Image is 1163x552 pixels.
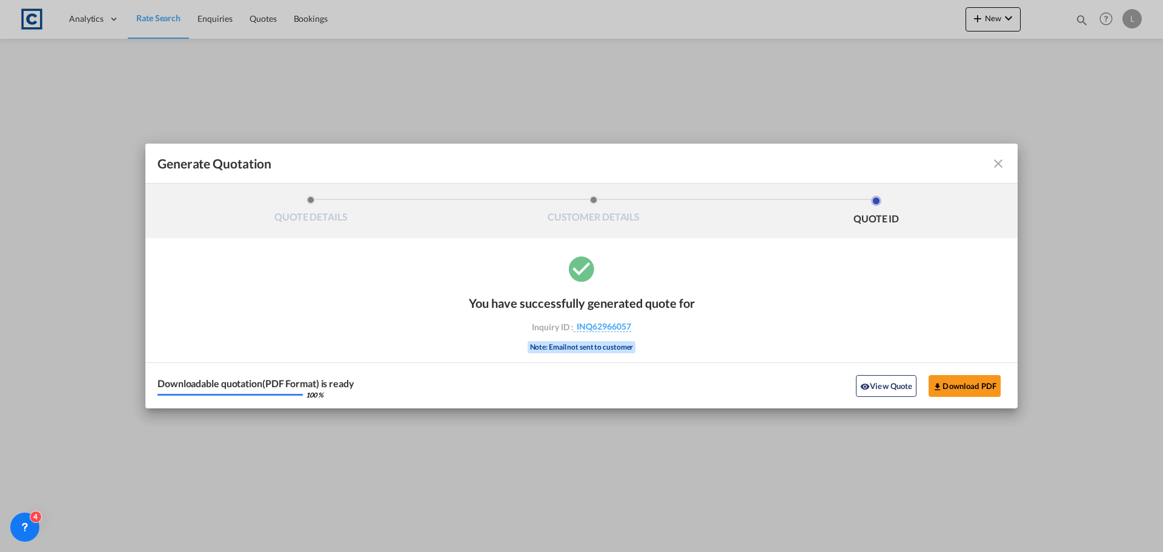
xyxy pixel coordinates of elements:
[170,196,452,228] li: QUOTE DETAILS
[574,321,631,332] span: INQ62966057
[991,156,1006,171] md-icon: icon-close fg-AAA8AD cursor m-0
[452,196,735,228] li: CUSTOMER DETAILS
[856,375,916,397] button: icon-eyeView Quote
[145,144,1018,408] md-dialog: Generate QuotationQUOTE ...
[933,382,943,391] md-icon: icon-download
[306,391,323,398] div: 100 %
[566,253,597,284] md-icon: icon-checkbox-marked-circle
[735,196,1018,228] li: QUOTE ID
[860,382,870,391] md-icon: icon-eye
[929,375,1001,397] button: Download PDF
[511,321,652,332] div: Inquiry ID :
[157,156,271,171] span: Generate Quotation
[528,341,636,353] div: Note: Email not sent to customer
[157,379,354,388] div: Downloadable quotation(PDF Format) is ready
[469,296,695,310] div: You have successfully generated quote for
